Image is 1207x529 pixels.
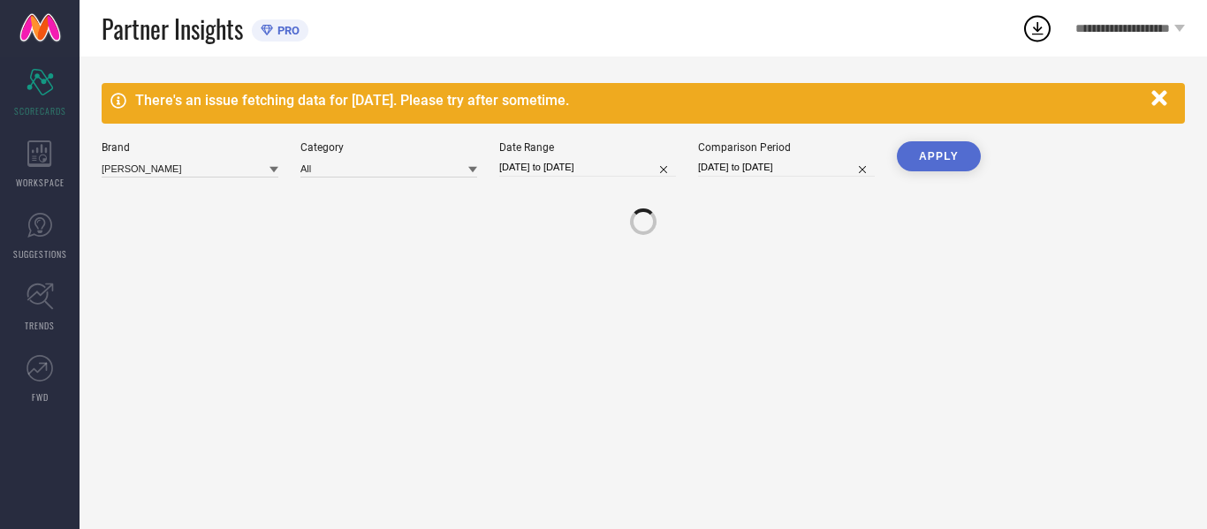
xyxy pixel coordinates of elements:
div: Comparison Period [698,141,875,154]
span: SCORECARDS [14,104,66,117]
div: Date Range [499,141,676,154]
span: FWD [32,390,49,404]
span: Partner Insights [102,11,243,47]
input: Select comparison period [698,158,875,177]
span: SUGGESTIONS [13,247,67,261]
span: WORKSPACE [16,176,65,189]
span: PRO [273,24,300,37]
input: Select date range [499,158,676,177]
button: APPLY [897,141,981,171]
div: Open download list [1021,12,1053,44]
div: Category [300,141,477,154]
div: There's an issue fetching data for [DATE]. Please try after sometime. [135,92,1142,109]
div: Brand [102,141,278,154]
span: TRENDS [25,319,55,332]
